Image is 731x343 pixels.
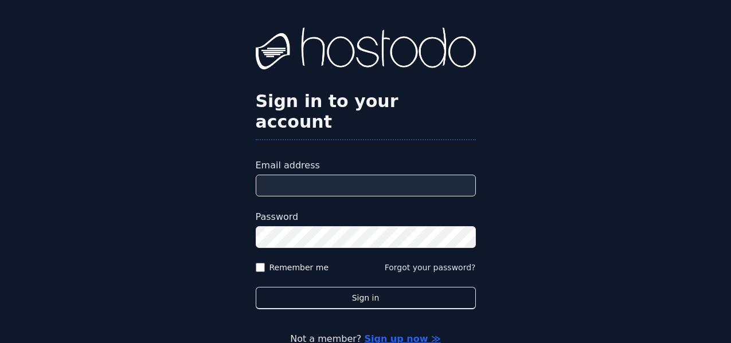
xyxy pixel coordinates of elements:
[256,27,476,73] img: Hostodo
[385,262,476,273] button: Forgot your password?
[256,210,476,224] label: Password
[269,262,329,273] label: Remember me
[256,91,476,132] h2: Sign in to your account
[256,287,476,309] button: Sign in
[256,159,476,172] label: Email address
